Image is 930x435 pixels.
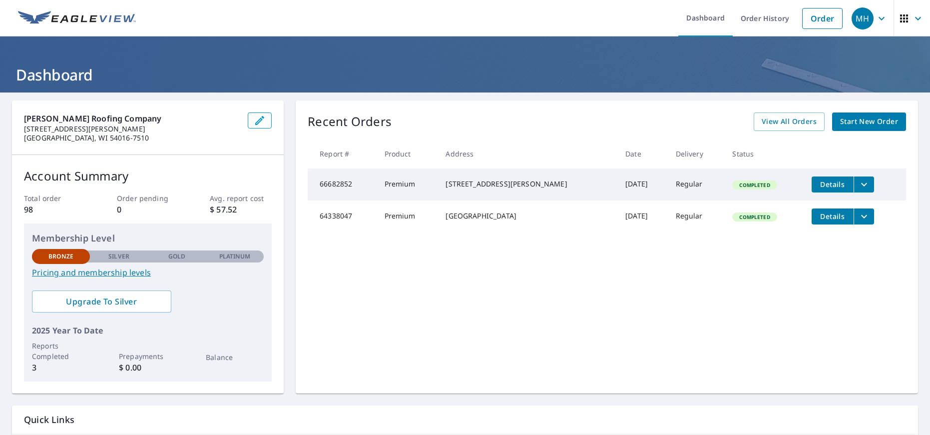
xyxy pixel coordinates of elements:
p: Order pending [117,193,179,203]
span: Details [818,211,848,221]
a: Pricing and membership levels [32,266,264,278]
p: Gold [168,252,185,261]
td: Premium [377,200,438,232]
span: View All Orders [762,115,817,128]
span: Completed [733,181,776,188]
p: Recent Orders [308,112,392,131]
td: [DATE] [617,200,667,232]
th: Report # [308,139,376,168]
p: [PERSON_NAME] Roofing Company [24,112,240,124]
button: detailsBtn-66682852 [812,176,854,192]
a: Start New Order [832,112,906,131]
div: [STREET_ADDRESS][PERSON_NAME] [446,179,609,189]
button: filesDropdownBtn-66682852 [854,176,874,192]
p: Reports Completed [32,340,90,361]
button: filesDropdownBtn-64338047 [854,208,874,224]
p: 3 [32,361,90,373]
p: Prepayments [119,351,177,361]
button: detailsBtn-64338047 [812,208,854,224]
p: Platinum [219,252,251,261]
p: Balance [206,352,264,362]
p: Account Summary [24,167,272,185]
p: $ 0.00 [119,361,177,373]
th: Status [724,139,804,168]
p: Total order [24,193,86,203]
a: View All Orders [754,112,825,131]
p: Quick Links [24,413,906,426]
td: [DATE] [617,168,667,200]
p: [STREET_ADDRESS][PERSON_NAME] [24,124,240,133]
td: Regular [668,168,725,200]
h1: Dashboard [12,64,918,85]
th: Date [617,139,667,168]
p: Silver [108,252,129,261]
div: [GEOGRAPHIC_DATA] [446,211,609,221]
td: 64338047 [308,200,376,232]
a: Order [802,8,843,29]
td: Premium [377,168,438,200]
p: Bronze [48,252,73,261]
span: Start New Order [840,115,898,128]
p: 0 [117,203,179,215]
span: Details [818,179,848,189]
p: [GEOGRAPHIC_DATA], WI 54016-7510 [24,133,240,142]
p: $ 57.52 [210,203,272,215]
th: Delivery [668,139,725,168]
th: Product [377,139,438,168]
span: Completed [733,213,776,220]
span: Upgrade To Silver [40,296,163,307]
td: 66682852 [308,168,376,200]
p: Membership Level [32,231,264,245]
img: EV Logo [18,11,136,26]
div: MH [852,7,874,29]
th: Address [438,139,617,168]
td: Regular [668,200,725,232]
p: Avg. report cost [210,193,272,203]
p: 2025 Year To Date [32,324,264,336]
a: Upgrade To Silver [32,290,171,312]
p: 98 [24,203,86,215]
